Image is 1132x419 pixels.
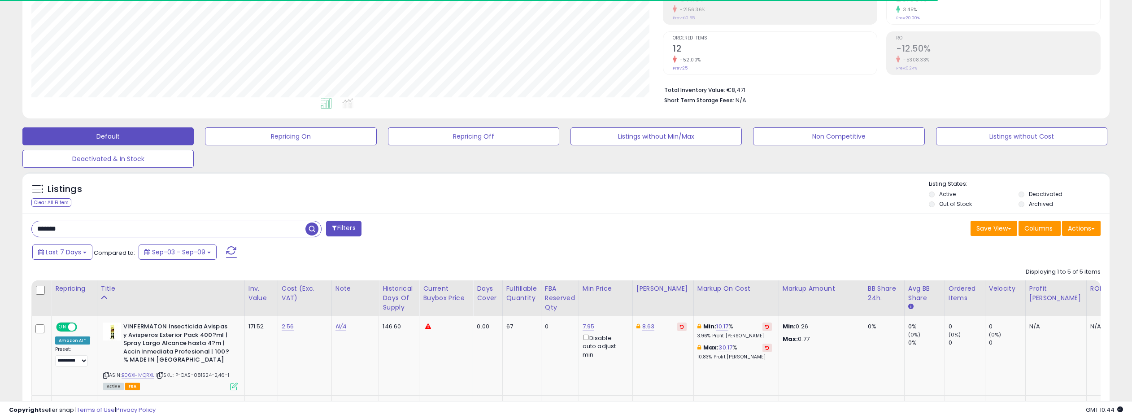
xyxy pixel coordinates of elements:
[900,57,930,63] small: -5308.33%
[22,127,194,145] button: Default
[335,284,375,293] div: Note
[697,323,772,339] div: %
[248,284,274,303] div: Inv. value
[664,96,734,104] b: Short Term Storage Fees:
[703,343,719,352] b: Max:
[908,331,921,338] small: (0%)
[642,322,655,331] a: 8.63
[116,406,156,414] a: Privacy Policy
[101,284,241,293] div: Title
[1062,221,1101,236] button: Actions
[48,183,82,196] h5: Listings
[55,346,90,367] div: Preset:
[77,406,115,414] a: Terms of Use
[908,284,941,303] div: Avg BB Share
[103,323,121,340] img: 313Qt4oC+dL._SL40_.jpg
[282,322,294,331] a: 2.56
[9,406,156,415] div: seller snap | |
[677,6,705,13] small: -2156.36%
[383,284,415,312] div: Historical Days Of Supply
[545,284,575,312] div: FBA Reserved Qty
[583,333,626,359] div: Disable auto adjust min
[868,284,901,303] div: BB Share 24h.
[989,323,1025,331] div: 0
[989,331,1001,338] small: (0%)
[908,323,945,331] div: 0%
[971,221,1017,236] button: Save View
[1086,406,1123,414] span: 2025-09-17 10:44 GMT
[122,371,155,379] a: B06XHMQRXL
[1019,221,1061,236] button: Columns
[736,96,746,105] span: N/A
[783,322,796,331] strong: Min:
[949,331,961,338] small: (0%)
[506,284,537,303] div: Fulfillable Quantity
[1026,268,1101,276] div: Displaying 1 to 5 of 5 items
[783,284,860,293] div: Markup Amount
[697,344,772,360] div: %
[673,44,877,56] h2: 12
[22,150,194,168] button: Deactivated & In Stock
[636,284,690,293] div: [PERSON_NAME]
[664,84,1094,95] li: €8,471
[896,44,1100,56] h2: -12.50%
[76,323,90,331] span: OFF
[57,323,68,331] span: ON
[929,180,1110,188] p: Listing States:
[123,323,232,367] b: VINFERMATON Insecticida Avispas y Avisperos Exterior Pack 400?ml | Spray Largo Alcance hasta 4?m ...
[896,15,920,21] small: Prev: 20.00%
[103,383,124,390] span: All listings currently available for purchase on Amazon
[55,284,93,293] div: Repricing
[1029,323,1080,331] div: N/A
[718,343,732,352] a: 30.17
[335,322,346,331] a: N/A
[673,36,877,41] span: Ordered Items
[949,284,981,303] div: Ordered Items
[1090,323,1120,331] div: N/A
[949,339,985,347] div: 0
[46,248,81,257] span: Last 7 Days
[103,323,238,389] div: ASIN:
[383,323,412,331] div: 146.60
[423,284,469,303] div: Current Buybox Price
[94,249,135,257] span: Compared to:
[583,322,595,331] a: 7.95
[783,323,857,331] p: 0.26
[477,323,495,331] div: 0.00
[697,333,772,339] p: 3.96% Profit [PERSON_NAME]
[55,336,90,345] div: Amazon AI *
[703,322,717,331] b: Min:
[326,221,361,236] button: Filters
[896,36,1100,41] span: ROI
[783,335,857,343] p: 0.77
[388,127,559,145] button: Repricing Off
[673,65,688,71] small: Prev: 25
[139,244,217,260] button: Sep-03 - Sep-09
[248,323,271,331] div: 171.52
[31,198,71,207] div: Clear All Filters
[908,339,945,347] div: 0%
[697,354,772,360] p: 10.83% Profit [PERSON_NAME]
[506,323,534,331] div: 67
[9,406,42,414] strong: Copyright
[673,15,695,21] small: Prev: €0.55
[1029,190,1062,198] label: Deactivated
[753,127,924,145] button: Non Competitive
[900,6,917,13] small: 3.45%
[896,65,917,71] small: Prev: 0.24%
[477,284,498,303] div: Days Cover
[1024,224,1053,233] span: Columns
[570,127,742,145] button: Listings without Min/Max
[989,339,1025,347] div: 0
[1029,284,1083,303] div: Profit [PERSON_NAME]
[664,86,725,94] b: Total Inventory Value:
[936,127,1107,145] button: Listings without Cost
[693,280,779,316] th: The percentage added to the cost of goods (COGS) that forms the calculator for Min & Max prices.
[697,284,775,293] div: Markup on Cost
[125,383,140,390] span: FBA
[868,323,897,331] div: 0%
[205,127,376,145] button: Repricing On
[156,371,229,379] span: | SKU: P-CAS-081524-2,46-1
[908,303,914,311] small: Avg BB Share.
[783,335,798,343] strong: Max:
